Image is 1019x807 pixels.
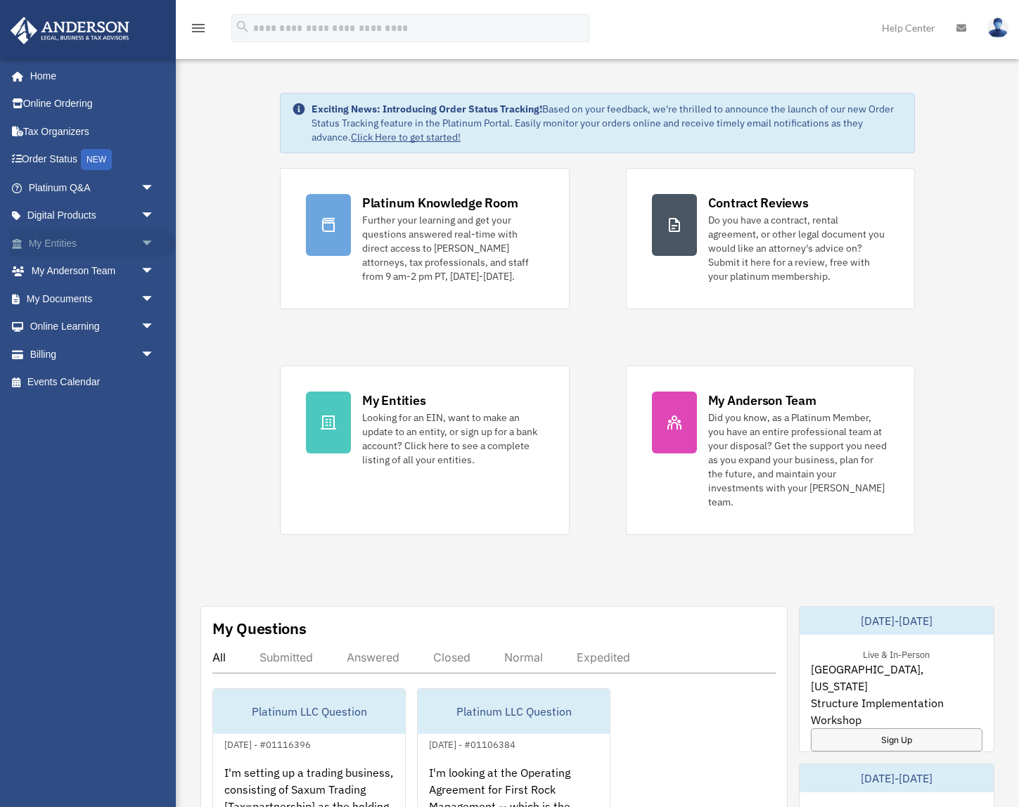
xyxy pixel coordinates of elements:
img: Anderson Advisors Platinum Portal [6,17,134,44]
div: My Entities [362,392,425,409]
div: Looking for an EIN, want to make an update to an entity, or sign up for a bank account? Click her... [362,411,544,467]
a: Click Here to get started! [351,131,461,143]
div: Platinum Knowledge Room [362,194,518,212]
div: My Anderson Team [708,392,816,409]
a: Platinum Q&Aarrow_drop_down [10,174,176,202]
a: Tax Organizers [10,117,176,146]
span: arrow_drop_down [141,313,169,342]
a: My Anderson Teamarrow_drop_down [10,257,176,285]
div: Live & In-Person [852,646,941,661]
a: Contract Reviews Do you have a contract, rental agreement, or other legal document you would like... [626,168,916,309]
div: [DATE] - #01106384 [418,736,527,751]
div: Platinum LLC Question [418,689,610,734]
div: Submitted [259,650,313,664]
div: [DATE] - #01116396 [213,736,322,751]
a: Billingarrow_drop_down [10,340,176,368]
span: arrow_drop_down [141,202,169,231]
a: Home [10,62,169,90]
div: Did you know, as a Platinum Member, you have an entire professional team at your disposal? Get th... [708,411,890,509]
img: User Pic [987,18,1008,38]
div: Contract Reviews [708,194,809,212]
a: Sign Up [811,728,982,751]
a: Platinum Knowledge Room Further your learning and get your questions answered real-time with dire... [280,168,570,309]
div: All [212,650,226,664]
div: Answered [347,650,399,664]
a: Digital Productsarrow_drop_down [10,202,176,230]
span: [GEOGRAPHIC_DATA], [US_STATE] [811,661,982,695]
span: arrow_drop_down [141,174,169,202]
div: Do you have a contract, rental agreement, or other legal document you would like an attorney's ad... [708,213,890,283]
span: arrow_drop_down [141,257,169,286]
a: Online Learningarrow_drop_down [10,313,176,341]
a: Events Calendar [10,368,176,396]
strong: Exciting News: Introducing Order Status Tracking! [312,103,542,115]
div: Based on your feedback, we're thrilled to announce the launch of our new Order Status Tracking fe... [312,102,903,144]
a: My Entitiesarrow_drop_down [10,229,176,257]
a: menu [190,25,207,37]
span: Structure Implementation Workshop [811,695,982,728]
div: Platinum LLC Question [213,689,405,734]
a: Order StatusNEW [10,146,176,174]
i: search [235,19,250,34]
div: Further your learning and get your questions answered real-time with direct access to [PERSON_NAM... [362,213,544,283]
span: arrow_drop_down [141,229,169,258]
div: My Questions [212,618,307,639]
div: NEW [81,149,112,170]
div: [DATE]-[DATE] [800,607,994,635]
div: [DATE]-[DATE] [800,764,994,792]
a: My Anderson Team Did you know, as a Platinum Member, you have an entire professional team at your... [626,366,916,535]
a: My Documentsarrow_drop_down [10,285,176,313]
span: arrow_drop_down [141,340,169,369]
i: menu [190,20,207,37]
span: arrow_drop_down [141,285,169,314]
a: My Entities Looking for an EIN, want to make an update to an entity, or sign up for a bank accoun... [280,366,570,535]
div: Expedited [577,650,630,664]
div: Closed [433,650,470,664]
div: Normal [504,650,543,664]
a: Online Ordering [10,90,176,118]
